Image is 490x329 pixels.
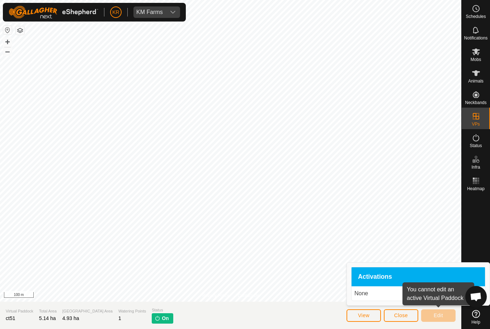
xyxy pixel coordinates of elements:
[238,292,259,299] a: Contact Us
[471,165,480,169] span: Infra
[470,144,482,148] span: Status
[62,315,79,321] span: 4.93 ha
[462,307,490,327] a: Help
[394,312,408,318] span: Close
[133,6,166,18] span: KM Farms
[16,26,24,35] button: Map Layers
[112,9,119,16] span: KR
[152,307,173,313] span: Status
[465,286,487,307] div: Open chat
[39,315,56,321] span: 5.14 ha
[118,315,121,321] span: 1
[434,312,443,318] span: Edit
[6,315,15,321] span: ct51
[347,309,381,322] button: View
[467,187,485,191] span: Heatmap
[354,289,482,298] p: None
[166,6,180,18] div: dropdown trigger
[202,292,229,299] a: Privacy Policy
[39,308,57,314] span: Total Area
[9,6,98,19] img: Gallagher Logo
[471,320,480,324] span: Help
[358,312,369,318] span: View
[6,308,33,314] span: Virtual Paddock
[118,308,146,314] span: Watering Points
[3,38,12,46] button: +
[471,57,481,62] span: Mobs
[465,100,486,105] span: Neckbands
[472,122,480,126] span: VPs
[3,47,12,56] button: –
[384,309,418,322] button: Close
[62,308,113,314] span: [GEOGRAPHIC_DATA] Area
[464,36,487,40] span: Notifications
[468,79,484,83] span: Animals
[3,26,12,34] button: Reset Map
[421,309,456,322] button: Edit
[466,14,486,19] span: Schedules
[162,315,169,322] span: On
[358,274,392,280] span: Activations
[155,315,160,321] img: turn-on
[136,9,163,15] div: KM Farms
